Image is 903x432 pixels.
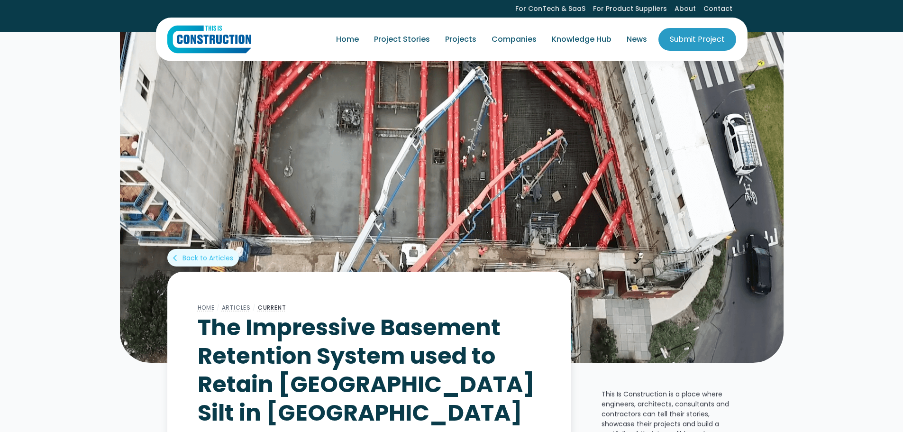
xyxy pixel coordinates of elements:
a: Articles [222,303,251,312]
div: arrow_back_ios [173,253,181,263]
a: Projects [438,26,484,53]
a: Current [258,303,286,312]
img: The Impressive Basement Retention System used to Retain Coode Island Silt in Port Melbourne [120,31,784,363]
div: Back to Articles [182,253,233,263]
a: Home [328,26,366,53]
a: Knowledge Hub [544,26,619,53]
a: Companies [484,26,544,53]
img: This Is Construction Logo [167,25,251,54]
h1: The Impressive Basement Retention System used to Retain [GEOGRAPHIC_DATA] Silt in [GEOGRAPHIC_DATA] [198,313,541,427]
div: Submit Project [670,34,725,45]
div: / [215,302,222,313]
a: arrow_back_iosBack to Articles [167,249,239,267]
a: Submit Project [658,28,736,51]
a: Project Stories [366,26,438,53]
a: News [619,26,655,53]
a: home [167,25,251,54]
a: Home [198,303,215,312]
div: / [251,302,258,313]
